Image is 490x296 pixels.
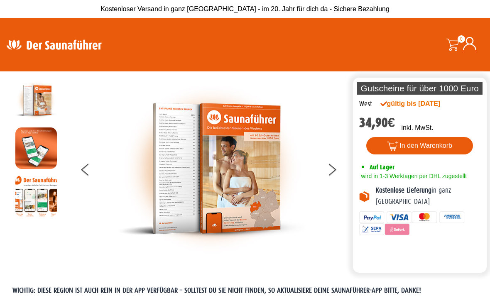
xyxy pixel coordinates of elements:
[359,115,395,130] bdi: 34,90
[15,80,57,121] img: der-saunafuehrer-2025-west
[370,163,394,171] span: Auf Lager
[15,175,57,217] img: Anleitung7tn
[359,99,372,110] div: West
[366,137,473,154] button: In den Warenkorb
[376,185,480,207] p: in ganz [GEOGRAPHIC_DATA]
[380,99,457,109] div: gültig bis [DATE]
[12,286,421,294] span: WICHTIG: DIESE REGION IST AUCH REIN IN DER APP VERFÜGBAR – SOLLTEST DU SIE NICHT FINDEN, SO AKTUA...
[15,127,57,169] img: MOCKUP-iPhone_regional
[118,80,305,257] img: der-saunafuehrer-2025-west
[359,173,467,179] span: wird in 1-3 Werktagen per DHL zugestellt
[357,82,483,95] p: Gutscheine für über 1000 Euro
[376,186,431,194] b: Kostenlose Lieferung
[458,35,465,43] span: 0
[100,5,390,12] span: Kostenloser Versand in ganz [GEOGRAPHIC_DATA] - im 20. Jahr für dich da - Sichere Bezahlung
[401,123,433,133] p: inkl. MwSt.
[388,115,395,130] span: €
